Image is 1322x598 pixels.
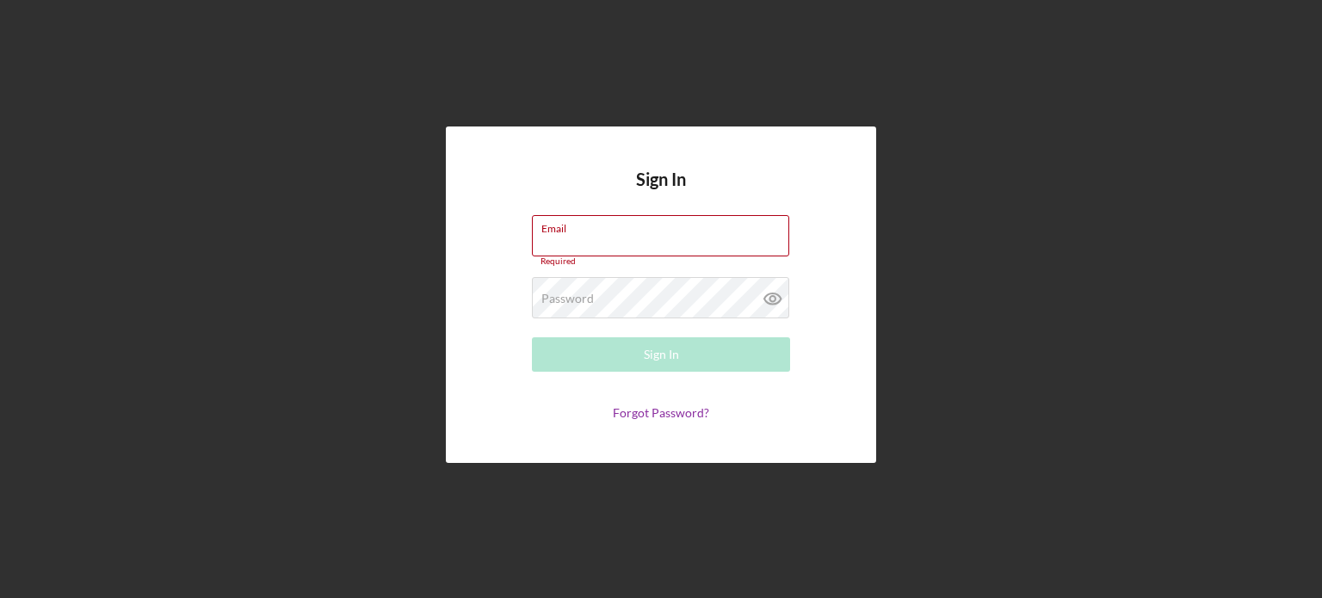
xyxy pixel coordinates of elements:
a: Forgot Password? [613,405,709,420]
label: Password [541,292,594,305]
div: Sign In [644,337,679,372]
div: Required [532,256,790,267]
h4: Sign In [636,170,686,215]
button: Sign In [532,337,790,372]
label: Email [541,216,789,235]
